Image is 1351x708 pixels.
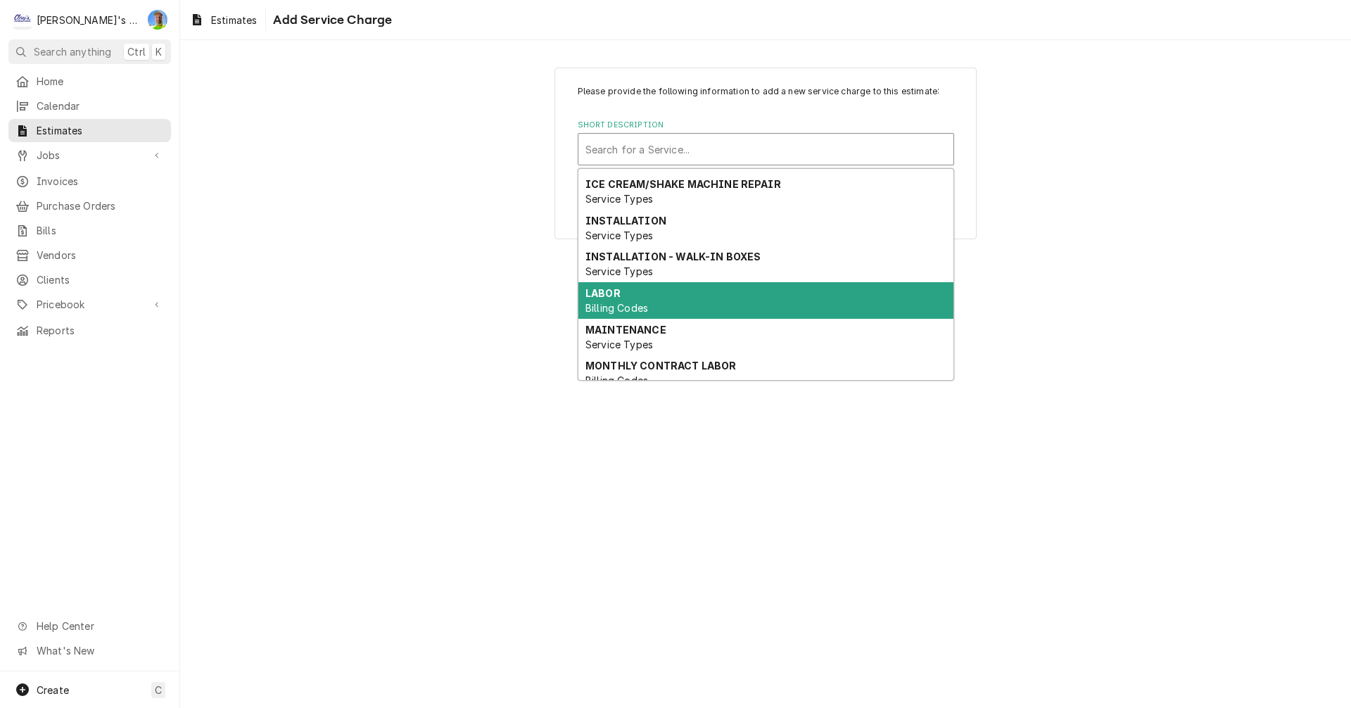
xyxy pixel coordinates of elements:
span: Billing Codes [585,302,648,314]
span: Service Types [585,229,653,241]
div: Greg Austin's Avatar [148,10,167,30]
span: Clients [37,272,164,287]
span: C [155,683,162,697]
button: Search anythingCtrlK [8,39,171,64]
a: Clients [8,268,171,291]
span: Estimates [211,13,257,27]
span: K [156,44,162,59]
span: Calendar [37,99,164,113]
a: Estimates [184,8,262,32]
a: Purchase Orders [8,194,171,217]
strong: MONTHLY CONTRACT LABOR [585,360,737,372]
strong: ICE CREAM/SHAKE MACHINE REPAIR [585,178,781,190]
span: Home [37,74,164,89]
div: [PERSON_NAME]'s Refrigeration [37,13,140,27]
span: Ctrl [127,44,146,59]
label: Short Description [578,120,954,131]
a: Go to Pricebook [8,293,171,316]
a: Vendors [8,244,171,267]
span: Add Service Charge [269,11,392,30]
span: Jobs [37,148,143,163]
div: Short Description [578,120,954,165]
span: Create [37,684,69,696]
strong: MAINTENANCE [585,324,666,336]
span: Invoices [37,174,164,189]
strong: LABOR [585,287,621,299]
div: Clay's Refrigeration's Avatar [13,10,32,30]
strong: INSTALLATION [585,215,666,227]
div: C [13,10,32,30]
span: Purchase Orders [37,198,164,213]
span: Vendors [37,248,164,263]
span: Bills [37,223,164,238]
span: Reports [37,323,164,338]
a: Go to What's New [8,639,171,662]
span: Estimates [37,123,164,138]
span: Pricebook [37,297,143,312]
a: Calendar [8,94,171,118]
span: Service Types [585,265,653,277]
span: Help Center [37,619,163,633]
div: Line Item Create/Update [554,68,977,239]
a: Estimates [8,119,171,142]
span: Service Types [585,339,653,350]
p: Please provide the following information to add a new service charge to this estimate: [578,85,954,98]
span: What's New [37,643,163,658]
a: Go to Help Center [8,614,171,638]
span: Search anything [34,44,111,59]
a: Invoices [8,170,171,193]
span: Billing Codes [585,157,648,169]
span: Service Types [585,193,653,205]
strong: INSTALLATION - WALK-IN BOXES [585,251,761,263]
div: GA [148,10,167,30]
a: Go to Jobs [8,144,171,167]
a: Home [8,70,171,93]
div: Line Item Create/Update Form [578,85,954,165]
a: Bills [8,219,171,242]
a: Reports [8,319,171,342]
span: Billing Codes [585,374,648,386]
